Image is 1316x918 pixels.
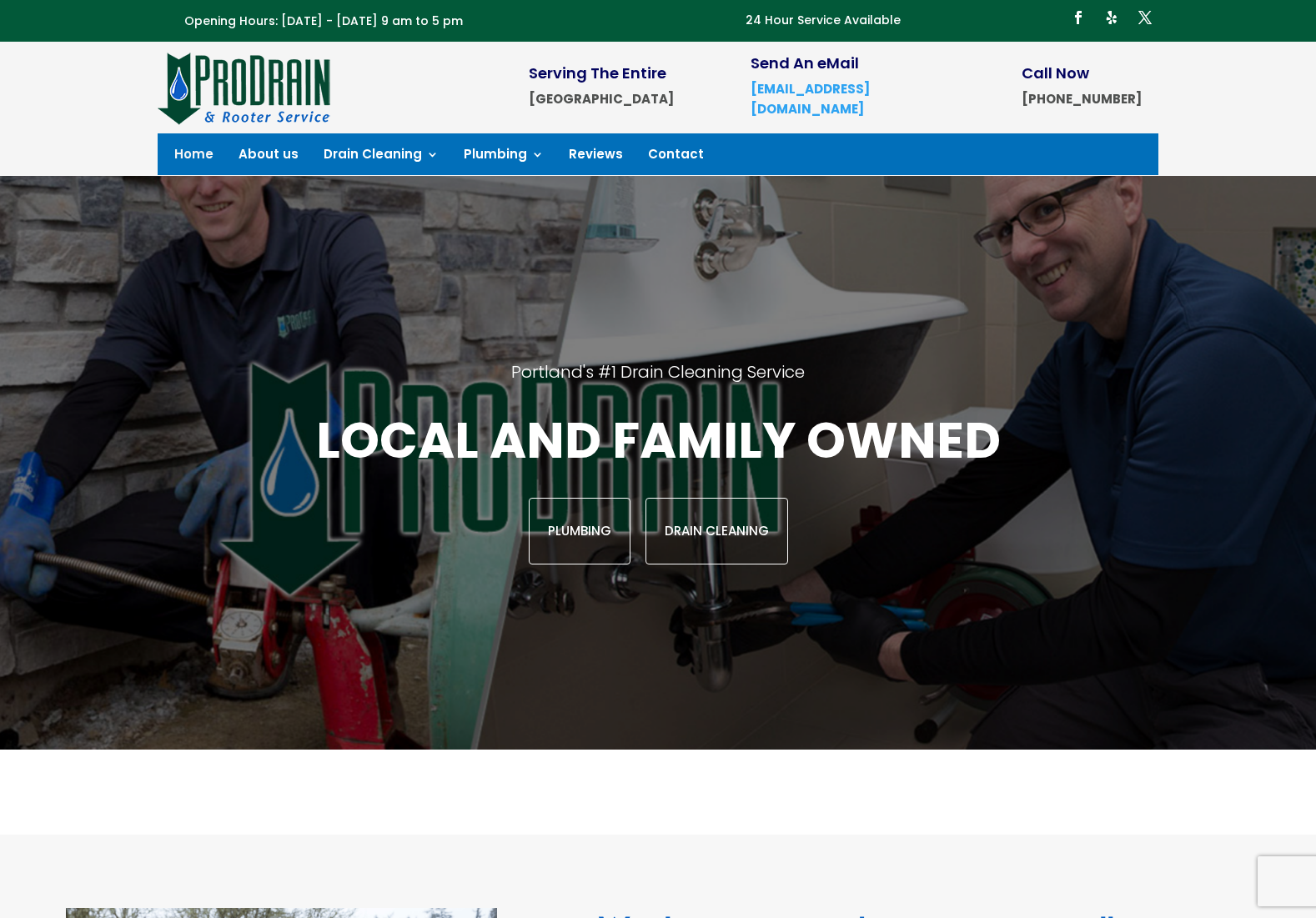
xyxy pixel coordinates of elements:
span: Serving The Entire [529,63,666,83]
img: site-logo-100h [158,50,332,125]
span: Opening Hours: [DATE] - [DATE] 9 am to 5 pm [184,13,463,29]
span: Send An eMail [751,53,859,73]
a: Follow on Yelp [1098,4,1125,31]
a: Follow on Facebook [1065,4,1092,31]
a: Drain Cleaning [324,148,439,167]
a: Home [174,148,213,167]
p: 24 Hour Service Available [746,11,901,31]
a: Plumbing [529,498,630,564]
strong: [GEOGRAPHIC_DATA] [529,90,674,108]
a: About us [239,148,299,167]
span: Call Now [1022,63,1089,83]
a: [EMAIL_ADDRESS][DOMAIN_NAME] [751,80,870,118]
div: Local and family owned [172,408,1145,564]
a: Plumbing [464,148,544,167]
a: Follow on X [1132,4,1158,31]
a: Drain Cleaning [645,498,788,564]
a: Contact [648,148,704,167]
a: Reviews [569,148,623,167]
strong: [PHONE_NUMBER] [1022,90,1142,108]
h2: Portland's #1 Drain Cleaning Service [172,361,1145,408]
